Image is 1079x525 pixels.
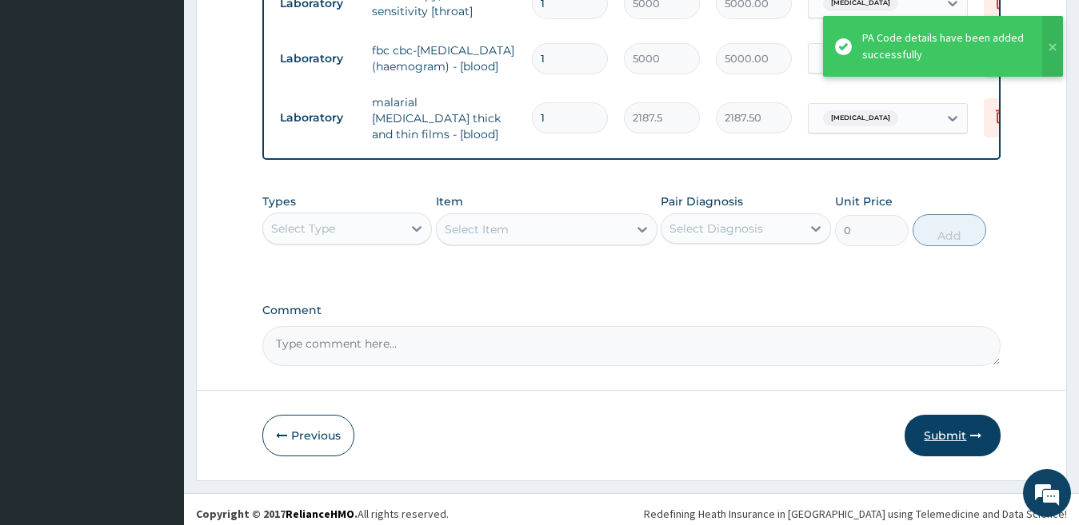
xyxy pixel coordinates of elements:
td: Laboratory [272,103,364,133]
td: fbc cbc-[MEDICAL_DATA] (haemogram) - [blood] [364,34,524,82]
img: d_794563401_company_1708531726252_794563401 [30,80,65,120]
strong: Copyright © 2017 . [196,507,358,521]
button: Add [913,214,986,246]
div: Select Diagnosis [669,221,763,237]
button: Submit [905,415,1001,456]
textarea: Type your message and hit 'Enter' [8,352,305,408]
label: Pair Diagnosis [661,193,743,209]
td: Laboratory [272,44,364,74]
label: Comment [262,304,1001,317]
span: We're online! [93,159,221,320]
div: Minimize live chat window [262,8,301,46]
a: RelianceHMO [286,507,354,521]
div: PA Code details have been added successfully [862,30,1027,63]
label: Unit Price [835,193,893,209]
label: Item [436,193,463,209]
div: Select Type [271,221,335,237]
span: [MEDICAL_DATA] [823,110,898,126]
td: malarial [MEDICAL_DATA] thick and thin films - [blood] [364,86,524,150]
div: Redefining Heath Insurance in [GEOGRAPHIC_DATA] using Telemedicine and Data Science! [644,506,1067,522]
button: Previous [262,415,354,456]
div: Chat with us now [83,89,269,110]
label: Types [262,195,296,209]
